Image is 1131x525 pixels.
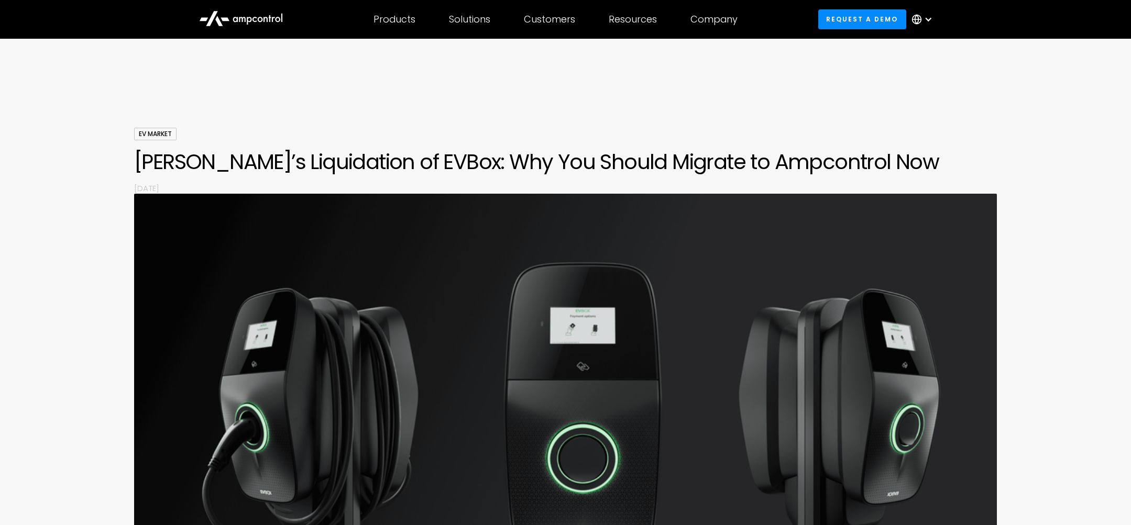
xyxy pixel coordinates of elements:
[449,14,490,25] div: Solutions
[524,14,575,25] div: Customers
[374,14,415,25] div: Products
[690,14,738,25] div: Company
[818,9,906,29] a: Request a demo
[134,149,997,174] h1: [PERSON_NAME]’s Liquidation of EVBox: Why You Should Migrate to Ampcontrol Now
[134,128,177,140] div: EV Market
[134,183,997,194] p: [DATE]
[609,14,657,25] div: Resources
